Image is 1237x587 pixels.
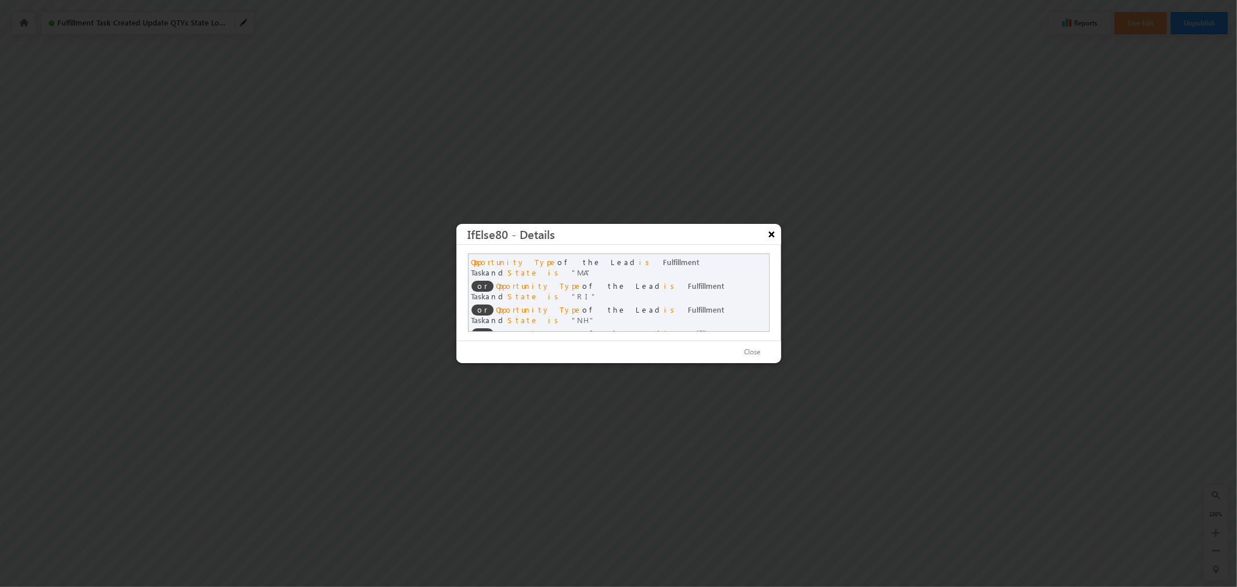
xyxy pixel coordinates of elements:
span: of the Lead and [471,257,700,277]
h3: IfElse80 - Details [468,224,781,244]
span: is [665,305,679,314]
span: is [640,257,654,267]
span: is [665,281,679,291]
span: Opportunity Type [496,281,583,291]
span: RI [572,291,597,301]
span: State [508,291,539,301]
span: is [549,315,563,325]
span: NH [572,315,596,325]
span: is [665,328,679,338]
span: Opportunity Type [496,328,583,338]
span: State [508,267,539,277]
span: of the Lead and [471,305,725,325]
span: is [549,267,563,277]
span: Fulfillment Task [471,305,725,325]
span: Opportunity Type [471,257,558,267]
span: is [549,291,563,301]
span: or [471,328,494,339]
span: or [471,281,494,292]
span: State [508,315,539,325]
span: Opportunity Type [496,305,583,314]
button: × [763,224,781,244]
button: Close [733,344,772,361]
span: of the Lead and [471,328,725,349]
span: Fulfillment Task [471,257,700,277]
span: or [471,305,494,316]
span: Fulfillment Task [471,281,725,301]
span: of the Lead and [471,281,725,301]
span: MA [572,267,592,277]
